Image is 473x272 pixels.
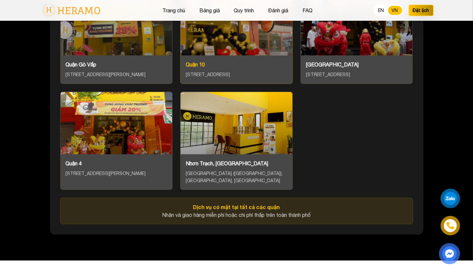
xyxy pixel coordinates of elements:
[306,61,408,68] div: [GEOGRAPHIC_DATA]
[374,6,388,15] button: EN
[193,204,280,210] strong: Dịch vụ có mặt tại tất cả các quận
[388,6,402,15] button: VN
[66,170,167,177] div: [STREET_ADDRESS][PERSON_NAME]
[197,6,222,15] button: Bảng giá
[442,217,459,234] a: phone-icon
[160,6,187,15] button: Trang chủ
[408,5,434,16] button: Đặt lịch
[66,71,167,78] div: [STREET_ADDRESS][PERSON_NAME]
[66,203,408,219] p: Nhận và giao hàng miễn phí hoặc chi phí thấp trên toàn thành phố
[186,71,287,78] div: [STREET_ADDRESS]
[186,61,287,68] div: Quận 10
[232,6,256,15] button: Quy trình
[447,222,454,229] img: phone-icon
[66,61,167,68] div: Quận Gò Vấp
[186,160,287,167] div: Nhơn Trạch, [GEOGRAPHIC_DATA]
[66,160,167,167] div: Quận 4
[301,6,315,15] button: FAQ
[306,71,408,78] div: [STREET_ADDRESS]
[40,4,102,17] img: logo-with-text.png
[266,6,290,15] button: Đánh giá
[186,170,287,185] div: [GEOGRAPHIC_DATA] ([GEOGRAPHIC_DATA]), [GEOGRAPHIC_DATA], [GEOGRAPHIC_DATA]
